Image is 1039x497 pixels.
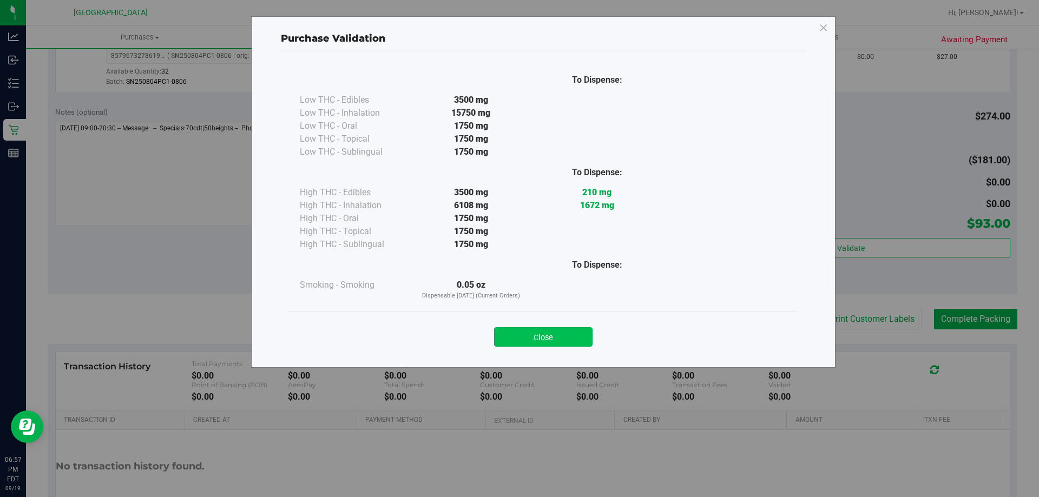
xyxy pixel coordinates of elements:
div: 1750 mg [408,132,534,145]
div: 0.05 oz [408,279,534,301]
div: Low THC - Sublingual [300,145,408,158]
div: High THC - Sublingual [300,238,408,251]
strong: 1672 mg [580,200,614,210]
button: Close [494,327,593,347]
div: High THC - Oral [300,212,408,225]
div: To Dispense: [534,166,660,179]
div: 1750 mg [408,145,534,158]
div: 1750 mg [408,120,534,132]
div: 3500 mg [408,186,534,199]
div: 3500 mg [408,94,534,107]
span: Purchase Validation [281,32,386,44]
div: High THC - Inhalation [300,199,408,212]
iframe: Resource center [11,410,43,443]
div: 1750 mg [408,212,534,225]
div: 1750 mg [408,225,534,238]
div: Low THC - Oral [300,120,408,132]
div: Low THC - Topical [300,132,408,145]
p: Dispensable [DATE] (Current Orders) [408,291,534,301]
div: High THC - Topical [300,225,408,238]
div: 6108 mg [408,199,534,212]
div: High THC - Edibles [300,186,408,199]
div: To Dispense: [534,74,660,87]
div: Low THC - Edibles [300,94,408,107]
div: 15750 mg [408,107,534,120]
div: Low THC - Inhalation [300,107,408,120]
strong: 210 mg [582,187,611,197]
div: 1750 mg [408,238,534,251]
div: To Dispense: [534,259,660,271]
div: Smoking - Smoking [300,279,408,291]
